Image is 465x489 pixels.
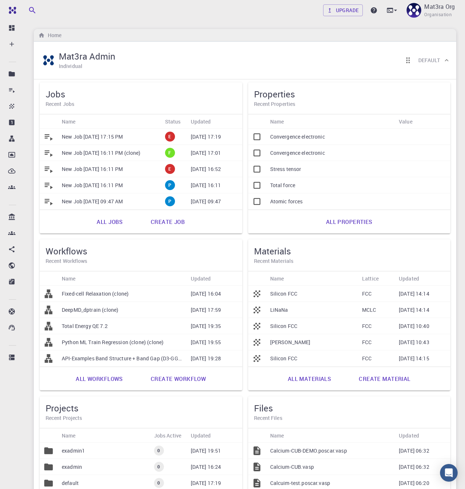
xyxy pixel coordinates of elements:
[191,306,221,314] p: [DATE] 17:59
[351,370,418,388] a: Create material
[62,114,76,129] div: Name
[254,402,445,414] h5: Files
[399,447,429,454] p: [DATE] 06:32
[62,447,85,454] p: exadmin1
[362,322,372,330] p: FCC
[59,50,115,62] h5: Mat3ra Admin
[143,370,214,388] a: Create workflow
[254,245,445,257] h5: Materials
[270,198,303,205] p: Atomic forces
[270,306,288,314] p: LiNaNa
[154,480,163,486] span: 0
[58,114,161,129] div: Name
[165,132,175,142] div: error
[270,290,298,297] p: Silicon FCC
[362,355,372,362] p: FCC
[362,271,379,286] div: Lattice
[270,165,301,173] p: Stress tensor
[270,447,347,454] p: Calcium-CUB-DEMO.poscar.vasp
[399,306,429,314] p: [DATE] 14:14
[424,11,452,18] span: Organisation
[191,463,221,471] p: [DATE] 16:24
[62,165,123,173] p: New Job [DATE] 16:11 PM
[187,271,242,286] div: Updated
[58,428,150,443] div: Name
[401,53,415,68] button: Reorder cards
[46,414,236,422] h6: Recent Projects
[62,306,118,314] p: DeepMD_dptrain (clone)
[187,428,242,443] div: Updated
[191,182,221,189] p: [DATE] 16:11
[143,213,193,231] a: Create job
[150,428,187,443] div: Jobs Active
[41,53,56,68] img: Mat3ra Admin
[62,339,164,346] p: Python ML Train Regression (clone) (clone)
[399,322,429,330] p: [DATE] 10:40
[440,464,458,482] div: Open Intercom Messenger
[395,114,450,129] div: Value
[191,290,221,297] p: [DATE] 16:04
[399,290,429,297] p: [DATE] 14:14
[191,339,221,346] p: [DATE] 19:55
[34,42,456,79] div: Mat3ra AdminMat3ra AdminIndividualReorder cardsDefault
[191,447,221,454] p: [DATE] 19:51
[37,31,63,39] nav: breadcrumb
[62,479,79,487] p: default
[191,165,221,173] p: [DATE] 16:52
[165,148,175,158] div: finished
[165,114,181,129] div: Status
[165,133,174,140] span: E
[161,114,187,129] div: Status
[191,198,221,205] p: [DATE] 09:47
[270,271,284,286] div: Name
[62,428,76,443] div: Name
[191,355,221,362] p: [DATE] 19:28
[418,56,440,64] h6: Default
[165,150,174,156] span: F
[187,114,242,129] div: Updated
[270,182,296,189] p: Total force
[270,463,314,471] p: Calcium-CUB.vasp
[62,271,76,286] div: Name
[46,245,236,257] h5: Workflows
[399,355,429,362] p: [DATE] 14:15
[248,271,267,286] div: Icon
[267,271,359,286] div: Name
[254,100,445,108] h6: Recent Properties
[46,100,236,108] h6: Recent Jobs
[270,322,298,330] p: Silicon FCC
[399,428,419,443] div: Updated
[270,339,311,346] p: [PERSON_NAME]
[267,114,396,129] div: Name
[270,355,298,362] p: Silicon FCC
[399,271,419,286] div: Updated
[254,414,445,422] h6: Recent Files
[254,257,445,265] h6: Recent Materials
[165,180,175,190] div: pre-submission
[424,2,455,11] p: Mat3ra Org
[318,213,380,231] a: All properties
[6,7,16,14] img: logo
[191,149,221,157] p: [DATE] 17:01
[40,428,58,443] div: Icon
[399,479,429,487] p: [DATE] 06:20
[270,479,330,487] p: Calcuim-test.poscar.vasp
[191,114,211,129] div: Updated
[89,213,130,231] a: All jobs
[154,447,163,454] span: 0
[270,428,284,443] div: Name
[362,290,372,297] p: FCC
[191,271,211,286] div: Updated
[267,428,396,443] div: Name
[62,355,183,362] p: API-Examples Band Structure + Band Gap (D3-GGA-BS-BG-DOS)
[40,114,58,129] div: Icon
[270,133,325,140] p: Convergence electronic
[399,114,412,129] div: Value
[191,133,221,140] p: [DATE] 17:19
[165,182,174,188] span: P
[68,370,131,388] a: All workflows
[46,402,236,414] h5: Projects
[46,257,236,265] h6: Recent Workflows
[154,428,182,443] div: Jobs Active
[191,428,211,443] div: Updated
